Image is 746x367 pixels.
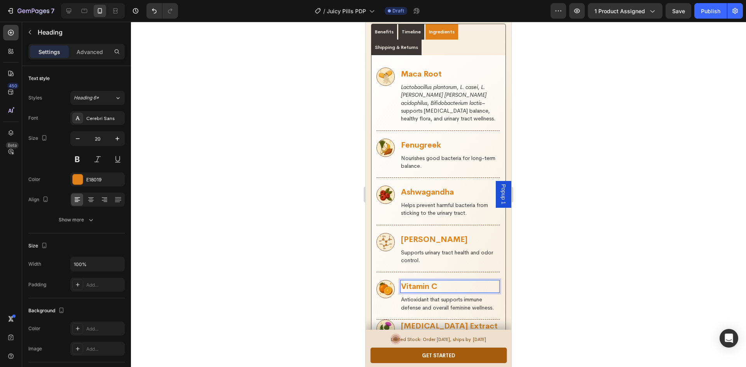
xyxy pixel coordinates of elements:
span: Heading 6* [74,94,99,101]
span: / [323,7,325,15]
div: Cerebri Sans [86,115,123,122]
span: Save [672,8,685,14]
div: Color [28,325,40,332]
span: Draft [392,7,404,14]
p: Settings [38,48,60,56]
div: E18019 [86,176,123,183]
div: Background [28,306,66,316]
div: Text style [28,75,50,82]
button: 7 [3,3,58,19]
div: Add... [86,282,123,289]
div: Beta [6,142,19,148]
p: 7 [51,6,54,16]
p: Advanced [77,48,103,56]
button: Publish [694,3,727,19]
div: Size [28,241,49,251]
span: 1 product assigned [594,7,645,15]
div: Add... [86,346,123,353]
div: Add... [86,325,123,332]
div: Image [28,345,42,352]
input: Auto [71,257,124,271]
div: Open Intercom Messenger [720,329,738,348]
button: Show more [28,213,125,227]
div: Styles [28,94,42,101]
div: Color [28,176,40,183]
div: Padding [28,281,46,288]
div: Width [28,261,41,268]
button: 1 product assigned [588,3,662,19]
button: Heading 6* [70,91,125,105]
div: Undo/Redo [146,3,178,19]
div: Font [28,115,38,122]
button: Save [666,3,691,19]
div: Publish [701,7,720,15]
div: Align [28,195,50,205]
iframe: Design area [366,22,511,367]
div: Size [28,133,49,144]
p: Heading [38,28,122,37]
span: Juicy Pills PDP [327,7,366,15]
div: Show more [59,216,95,224]
div: 450 [7,83,19,89]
